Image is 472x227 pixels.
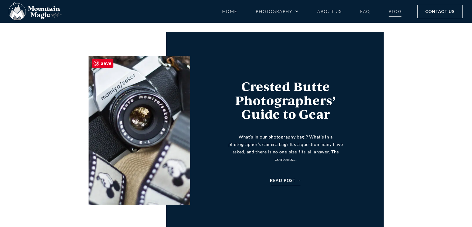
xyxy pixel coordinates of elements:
[389,6,402,17] a: Blog
[222,6,237,17] a: Home
[360,6,370,17] a: FAQ
[92,59,114,68] span: Save
[256,6,299,17] a: Photography
[9,2,62,20] img: Mountain Magic Media photography logo Crested Butte Photographer
[417,5,463,18] a: Contact Us
[224,133,348,163] p: What’s in our photography bag!? What’s in a photographer’s camera bag? It’s a question many have ...
[317,6,341,17] a: About Us
[89,56,190,205] img: camera mayima sekor film photographer mickey mouse camera strap photography
[270,177,301,184] a: Read Post →
[224,79,348,121] h3: Crested Butte Photographers’ Guide to Gear
[425,8,455,15] span: Contact Us
[222,6,402,17] nav: Menu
